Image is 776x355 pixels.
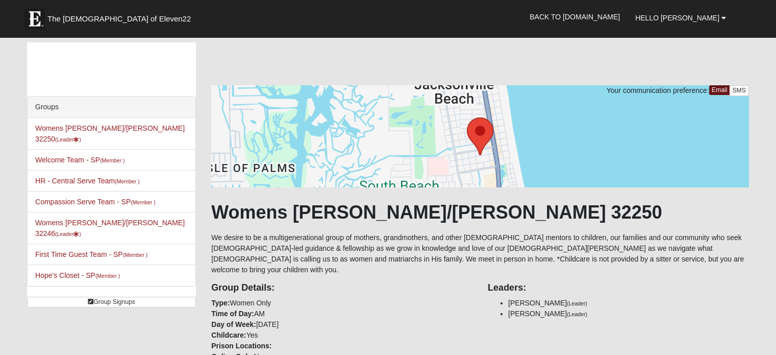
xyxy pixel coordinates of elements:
strong: Day of Week: [211,320,256,328]
a: SMS [729,85,749,96]
strong: Time of Day: [211,310,254,318]
div: Groups [28,97,195,118]
li: [PERSON_NAME] [508,309,749,319]
small: (Leader ) [55,136,81,143]
small: (Member ) [115,178,139,184]
strong: Type: [211,299,230,307]
a: Hello [PERSON_NAME] [628,5,734,31]
h1: Womens [PERSON_NAME]/[PERSON_NAME] 32250 [211,201,749,223]
h4: Leaders: [488,282,749,294]
a: Welcome Team - SP(Member ) [35,156,125,164]
img: Eleven22 logo [24,9,45,29]
a: Email [709,85,730,95]
span: The [DEMOGRAPHIC_DATA] of Eleven22 [47,14,191,24]
a: HR - Central Serve Team(Member ) [35,177,140,185]
li: [PERSON_NAME] [508,298,749,309]
small: (Leader ) [55,231,81,237]
h4: Group Details: [211,282,472,294]
a: First Time Guest Team - SP(Member ) [35,250,147,258]
a: Womens [PERSON_NAME]/[PERSON_NAME] 32250(Leader) [35,124,185,143]
a: The [DEMOGRAPHIC_DATA] of Eleven22 [19,4,223,29]
strong: Childcare: [211,331,246,339]
small: (Member ) [123,252,147,258]
a: Group Signups [27,297,196,307]
small: (Member ) [95,273,120,279]
small: (Leader) [567,300,587,306]
a: Hope's Closet - SP(Member ) [35,271,120,279]
small: (Member ) [100,157,124,163]
small: (Leader) [567,311,587,317]
a: Back to [DOMAIN_NAME] [522,4,628,30]
small: (Member ) [131,199,155,205]
span: Your communication preference: [607,86,709,94]
span: Hello [PERSON_NAME] [635,14,719,22]
a: Compassion Serve Team - SP(Member ) [35,198,156,206]
a: Womens [PERSON_NAME]/[PERSON_NAME] 32246(Leader) [35,219,185,238]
